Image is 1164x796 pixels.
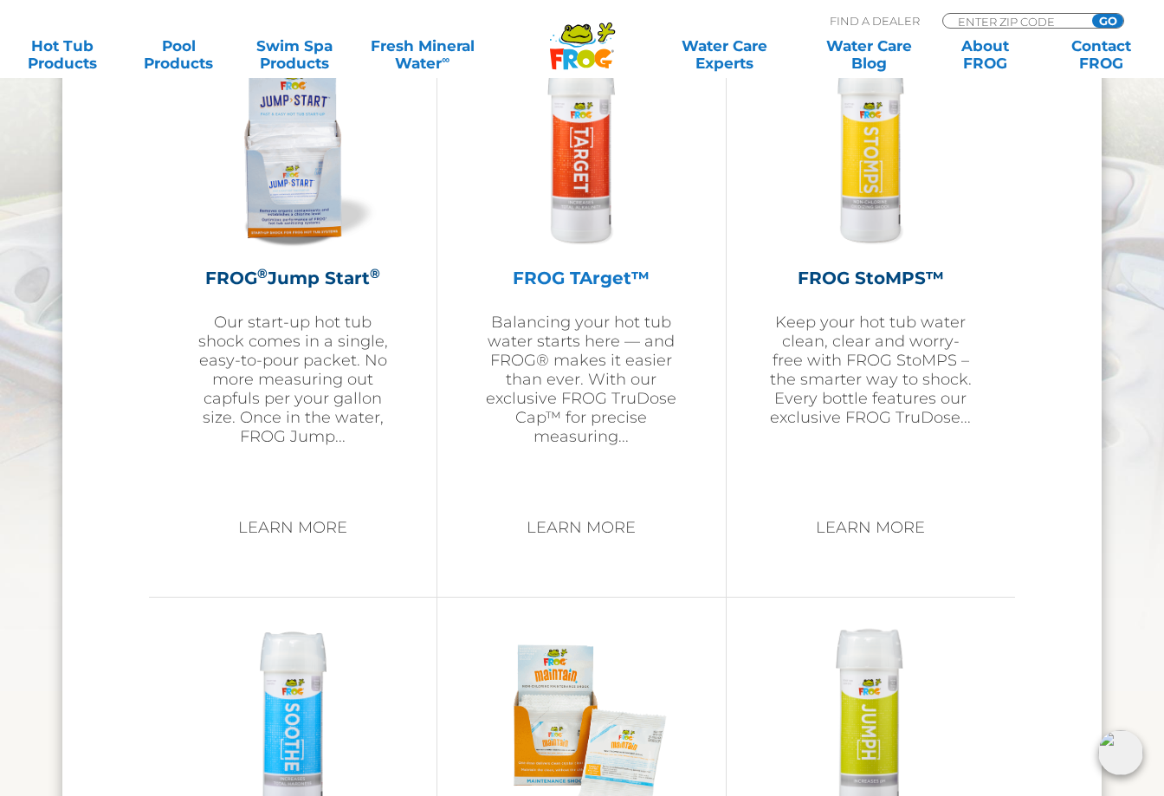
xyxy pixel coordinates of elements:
p: Keep your hot tub water clean, clear and worry-free with FROG StoMPS – the smarter way to shock. ... [770,313,972,427]
a: Water CareBlog [824,37,914,72]
img: openIcon [1098,730,1143,775]
a: Hot TubProducts [17,37,107,72]
p: Our start-up hot tub shock comes in a single, easy-to-pour packet. No more measuring out capfuls ... [192,313,393,446]
input: Zip Code Form [956,14,1073,29]
a: Swim SpaProducts [249,37,339,72]
a: ContactFROG [1057,37,1147,72]
input: GO [1092,14,1123,28]
a: AboutFROG [941,37,1031,72]
h2: FROG StoMPS™ [770,265,972,291]
p: Find A Dealer [830,13,920,29]
a: FROG StoMPS™ Non-Chlorine Oxidizing Shock for hot tubs and swim spas. FROG StoMPS™ Keep your hot ... [770,47,972,497]
a: FROG TArget™ Alkalinity Increaser for hot tubs and swim spas. FROG TArget™ Balancing your hot tub... [481,47,682,497]
a: Water CareExperts [651,37,799,72]
sup: ® [370,265,380,282]
a: Learn More [796,510,945,545]
a: Learn More [507,510,656,545]
a: Learn More [218,510,367,545]
p: Balancing your hot tub water starts here — and FROG® makes it easier than ever. With our exclusiv... [481,313,682,446]
img: FROG StoMPS™ Non-Chlorine Oxidizing Shock for hot tubs and swim spas. [770,47,971,248]
a: Fresh MineralWater∞ [365,37,478,72]
img: FROG TArget™ Alkalinity Increaser for hot tubs and swim spas. [481,47,682,248]
a: PoolProducts [133,37,223,72]
h2: FROG TArget™ [481,265,682,291]
img: Frog Jump Start [192,47,393,248]
h2: FROG Jump Start [192,265,393,291]
sup: ® [257,265,268,282]
sup: ∞ [442,53,449,66]
a: Frog Jump Start FROG®Jump Start® Our start-up hot tub shock comes in a single, easy-to-pour packe... [192,47,393,497]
